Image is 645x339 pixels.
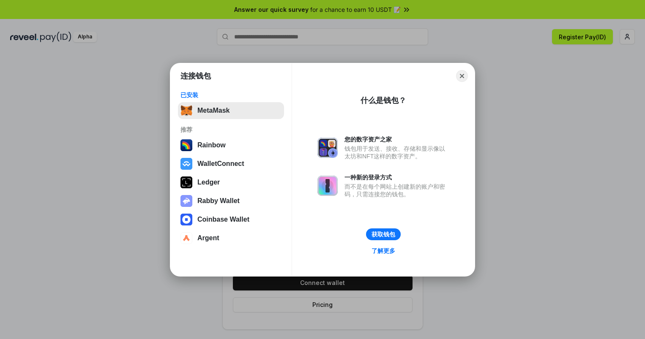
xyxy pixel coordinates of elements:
img: svg+xml,%3Csvg%20width%3D%2228%22%20height%3D%2228%22%20viewBox%3D%220%200%2028%2028%22%20fill%3D... [180,232,192,244]
div: 一种新的登录方式 [344,174,449,181]
img: svg+xml,%3Csvg%20xmlns%3D%22http%3A%2F%2Fwww.w3.org%2F2000%2Fsvg%22%20fill%3D%22none%22%20viewBox... [317,176,338,196]
button: 获取钱包 [366,228,401,240]
img: svg+xml,%3Csvg%20xmlns%3D%22http%3A%2F%2Fwww.w3.org%2F2000%2Fsvg%22%20fill%3D%22none%22%20viewBox... [317,138,338,158]
div: WalletConnect [197,160,244,168]
button: Ledger [178,174,284,191]
div: Argent [197,234,219,242]
button: MetaMask [178,102,284,119]
div: Coinbase Wallet [197,216,249,223]
button: Rainbow [178,137,284,154]
div: 您的数字资产之家 [344,136,449,143]
div: 钱包用于发送、接收、存储和显示像以太坊和NFT这样的数字资产。 [344,145,449,160]
button: Argent [178,230,284,247]
img: svg+xml,%3Csvg%20width%3D%2228%22%20height%3D%2228%22%20viewBox%3D%220%200%2028%2028%22%20fill%3D... [180,158,192,170]
img: svg+xml,%3Csvg%20width%3D%2228%22%20height%3D%2228%22%20viewBox%3D%220%200%2028%2028%22%20fill%3D... [180,214,192,225]
div: Rainbow [197,141,226,149]
div: 了解更多 [372,247,395,255]
a: 了解更多 [366,245,400,256]
div: 而不是在每个网站上创建新的账户和密码，只需连接您的钱包。 [344,183,449,198]
button: WalletConnect [178,155,284,172]
button: Close [456,70,468,82]
div: 获取钱包 [372,231,395,238]
div: MetaMask [197,107,230,114]
button: Rabby Wallet [178,193,284,209]
img: svg+xml,%3Csvg%20fill%3D%22none%22%20height%3D%2233%22%20viewBox%3D%220%200%2035%2033%22%20width%... [180,105,192,117]
h1: 连接钱包 [180,71,211,81]
div: 已安装 [180,91,282,99]
div: Ledger [197,179,220,186]
img: svg+xml,%3Csvg%20xmlns%3D%22http%3A%2F%2Fwww.w3.org%2F2000%2Fsvg%22%20width%3D%2228%22%20height%3... [180,176,192,188]
button: Coinbase Wallet [178,211,284,228]
div: 推荐 [180,126,282,133]
img: svg+xml,%3Csvg%20width%3D%22120%22%20height%3D%22120%22%20viewBox%3D%220%200%20120%20120%22%20fil... [180,139,192,151]
img: svg+xml,%3Csvg%20xmlns%3D%22http%3A%2F%2Fwww.w3.org%2F2000%2Fsvg%22%20fill%3D%22none%22%20viewBox... [180,195,192,207]
div: 什么是钱包？ [361,95,406,106]
div: Rabby Wallet [197,197,240,205]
